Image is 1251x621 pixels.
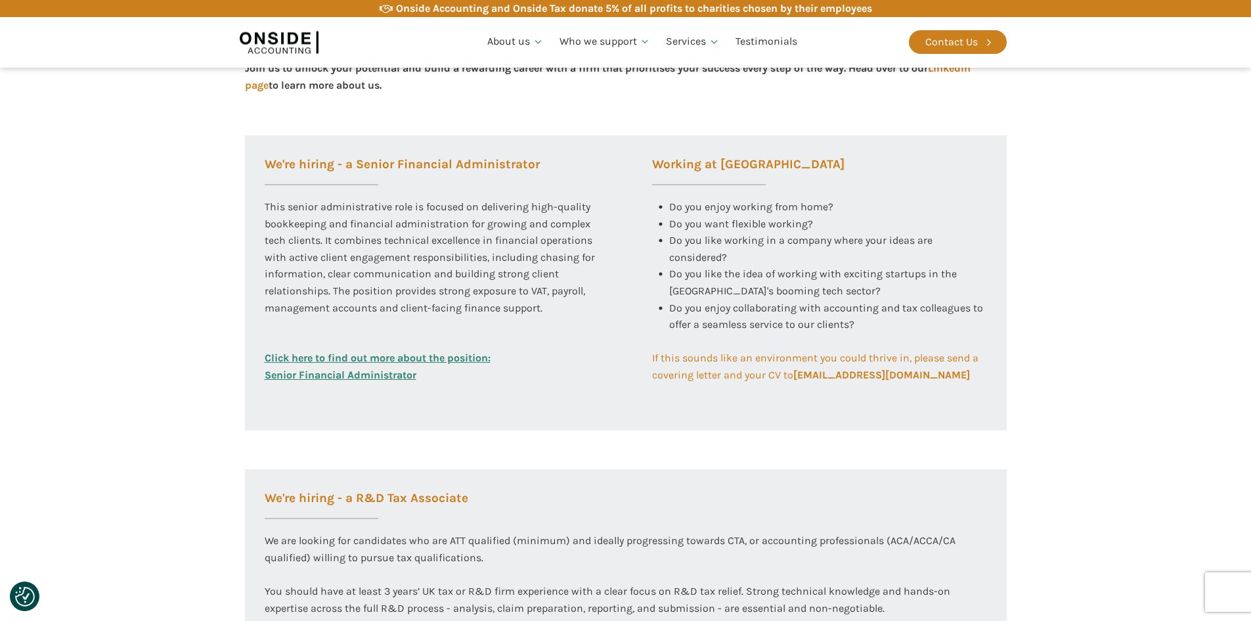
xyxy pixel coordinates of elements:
[15,587,35,607] img: Revisit consent button
[658,20,728,64] a: Services
[652,352,981,381] span: If this sounds like an environment you could thrive in, please send a covering letter and your CV to
[240,27,318,57] img: Onside Accounting
[265,198,600,350] div: This senior administrative role is focused on delivering high-quality bookkeeping and financial a...
[669,200,833,213] span: Do you enjoy working from home?
[793,369,970,381] b: [EMAIL_ADDRESS][DOMAIN_NAME]
[652,350,987,383] a: If this sounds like an environment you could thrive in, please send a covering letter and your CV...
[479,20,552,64] a: About us
[265,158,540,185] h3: We're hiring - a Senior Financial Administrator
[265,492,468,519] h3: We're hiring - a R&D Tax Associate
[669,267,959,297] span: Do you like the idea of working with exciting startups in the [GEOGRAPHIC_DATA]'s booming tech se...
[552,20,659,64] a: Who we support
[245,62,971,91] a: LinkedIn page
[909,30,1007,54] a: Contact Us
[15,587,35,607] button: Consent Preferences
[669,234,935,264] span: Do you like working in a company where your ideas are considered?
[728,20,805,64] a: Testimonials
[925,34,978,51] div: Contact Us
[245,60,1007,109] div: Join us to unlock your potential and build a rewarding career with a firm that prioritises your s...
[669,218,813,230] span: Do you want flexible working?
[669,302,986,331] span: Do you enjoy collaborating with accounting and tax colleagues to offer a seamless service to our ...
[265,350,491,383] a: Click here to find out more about the position:Senior Financial Administrator
[652,158,845,185] h3: Working at [GEOGRAPHIC_DATA]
